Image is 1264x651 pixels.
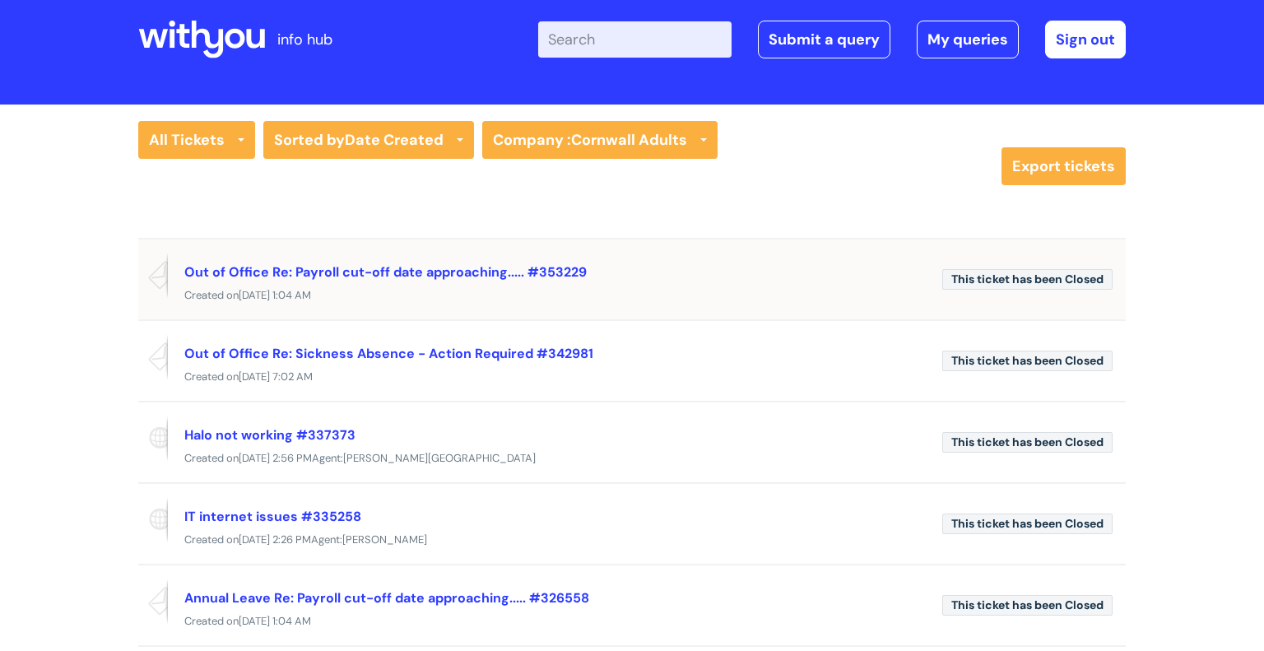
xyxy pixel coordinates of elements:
[917,21,1019,58] a: My queries
[482,121,718,159] a: Company :Cornwall Adults
[1001,147,1126,185] a: Export tickets
[538,21,1126,58] div: | -
[138,416,168,462] span: Reported via portal
[184,426,355,444] a: Halo not working #337373
[138,367,1126,388] div: Created on
[184,345,593,362] a: Out of Office Re: Sickness Absence - Action Required #342981
[138,286,1126,306] div: Created on
[138,579,168,625] span: Reported via email
[239,288,311,302] span: [DATE] 1:04 AM
[263,121,474,159] a: Sorted byDate Created
[184,508,361,525] a: IT internet issues #335258
[138,449,1126,469] div: Created on Agent:
[184,263,587,281] a: Out of Office Re: Payroll cut-off date approaching..... #353229
[343,451,536,465] span: [PERSON_NAME][GEOGRAPHIC_DATA]
[942,351,1113,371] span: This ticket has been Closed
[1045,21,1126,58] a: Sign out
[942,595,1113,616] span: This ticket has been Closed
[239,614,311,628] span: [DATE] 1:04 AM
[571,130,687,150] strong: Cornwall Adults
[342,532,427,546] span: [PERSON_NAME]
[138,497,168,543] span: Reported via portal
[758,21,890,58] a: Submit a query
[138,611,1126,632] div: Created on
[239,532,311,546] span: [DATE] 2:26 PM
[942,514,1113,534] span: This ticket has been Closed
[942,432,1113,453] span: This ticket has been Closed
[138,530,1126,551] div: Created on Agent:
[184,589,589,607] a: Annual Leave Re: Payroll cut-off date approaching..... #326558
[138,121,255,159] a: All Tickets
[138,334,168,380] span: Reported via email
[277,26,332,53] p: info hub
[138,253,168,299] span: Reported via email
[345,130,444,150] b: Date Created
[942,269,1113,290] span: This ticket has been Closed
[239,370,313,384] span: [DATE] 7:02 AM
[239,451,312,465] span: [DATE] 2:56 PM
[538,21,732,58] input: Search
